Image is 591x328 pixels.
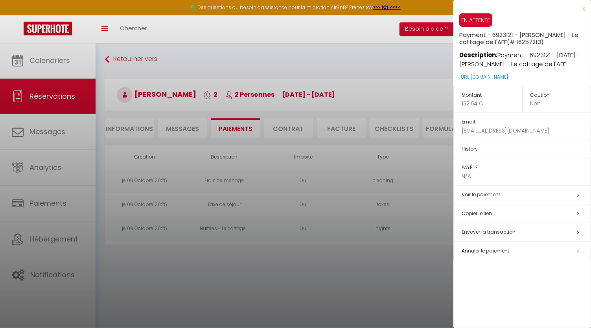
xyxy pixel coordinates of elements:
strong: Description: [459,51,497,59]
div: x [453,4,585,13]
p: Non [530,100,591,108]
p: N/A [462,172,591,181]
h5: Caution [530,91,591,100]
h5: History [462,145,591,154]
p: [EMAIL_ADDRESS][DOMAIN_NAME] [462,127,591,135]
span: Annuler le paiement [462,247,509,254]
h5: Copier le lien [462,209,591,218]
h5: Email [462,118,591,127]
h5: PAYÉ LE [462,163,591,172]
p: 132.64 € [462,100,522,108]
span: EN ATTENTE [459,13,492,27]
a: [URL][DOMAIN_NAME] [459,74,508,80]
span: (# 16257213) [507,38,544,46]
p: Payment - 6923121 - [DATE] - [PERSON_NAME] - Le cottage de l'AFF [459,46,591,69]
h5: Payment - 6923121 - [PERSON_NAME] - Le cottage de l'AFF [459,27,591,46]
a: Voir le paiement [462,191,500,198]
span: Envoyer la transaction [462,228,516,235]
h5: Montant [462,91,522,100]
